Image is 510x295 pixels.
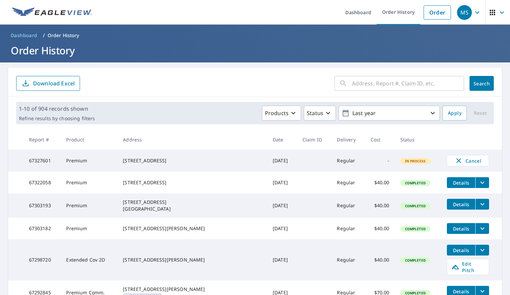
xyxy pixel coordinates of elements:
th: Address [117,130,267,150]
p: 1-10 of 904 records shown [19,105,95,113]
button: filesDropdownBtn-67322058 [475,177,489,188]
p: Order History [48,32,79,39]
td: $40.00 [365,239,395,280]
td: [DATE] [267,193,297,218]
td: Regular [331,239,365,280]
th: Product [61,130,117,150]
p: Download Excel [33,80,75,87]
button: detailsBtn-67303193 [447,199,475,210]
button: filesDropdownBtn-67303182 [475,223,489,234]
td: 67303193 [24,193,61,218]
button: filesDropdownBtn-67303193 [475,199,489,210]
span: Completed [401,258,430,263]
span: Details [451,225,471,232]
td: Extended Cov 2D [61,239,117,280]
td: [DATE] [267,150,297,172]
td: [DATE] [267,218,297,239]
span: Completed [401,226,430,231]
nav: breadcrumb [8,30,502,41]
td: $40.00 [365,172,395,193]
button: detailsBtn-67322058 [447,177,475,188]
td: Premium [61,193,117,218]
td: Premium [61,218,117,239]
td: [DATE] [267,172,297,193]
button: Products [262,106,301,120]
span: Details [451,201,471,208]
button: Status [304,106,336,120]
button: Cancel [447,155,489,166]
a: Edit Pitch [447,259,489,275]
td: 67327601 [24,150,61,172]
button: Download Excel [16,76,80,91]
div: [STREET_ADDRESS] [123,157,262,164]
td: 67298720 [24,239,61,280]
input: Address, Report #, Claim ID, etc. [352,74,464,93]
p: Status [307,109,323,117]
div: [STREET_ADDRESS][PERSON_NAME] [123,286,262,293]
th: Date [267,130,297,150]
span: Search [475,80,488,87]
td: $40.00 [365,218,395,239]
button: detailsBtn-67298720 [447,245,475,256]
th: Cost [365,130,395,150]
div: [STREET_ADDRESS] [123,179,262,186]
p: Products [265,109,289,117]
td: Premium [61,172,117,193]
span: Edit Pitch [451,261,485,273]
img: EV Logo [12,7,92,18]
h1: Order History [8,44,502,57]
button: Last year [339,106,440,120]
p: Last year [350,107,429,119]
div: [STREET_ADDRESS][PERSON_NAME] [123,257,262,263]
span: In Process [401,159,430,163]
td: - [365,150,395,172]
span: Dashboard [11,32,37,39]
th: Report # [24,130,61,150]
td: Regular [331,193,365,218]
th: Delivery [331,130,365,150]
a: Dashboard [8,30,40,41]
span: Apply [448,109,461,117]
span: Completed [401,181,430,185]
td: Regular [331,172,365,193]
td: [DATE] [267,239,297,280]
th: Status [395,130,441,150]
span: Details [451,247,471,253]
div: [STREET_ADDRESS][PERSON_NAME] [123,225,262,232]
a: Order [424,5,451,20]
td: Premium [61,150,117,172]
td: Regular [331,150,365,172]
td: 67322058 [24,172,61,193]
td: $40.00 [365,193,395,218]
div: MS [457,5,472,20]
li: / [43,31,45,39]
button: Search [469,76,494,91]
div: [STREET_ADDRESS] [GEOGRAPHIC_DATA] [123,199,262,212]
span: Completed [401,204,430,208]
button: filesDropdownBtn-67298720 [475,245,489,256]
th: Claim ID [297,130,332,150]
td: 67303182 [24,218,61,239]
button: Apply [442,106,467,120]
span: Details [451,288,471,295]
span: Details [451,180,471,186]
span: Cancel [454,157,482,165]
button: detailsBtn-67303182 [447,223,475,234]
td: Regular [331,218,365,239]
p: Refine results by choosing filters [19,115,95,122]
